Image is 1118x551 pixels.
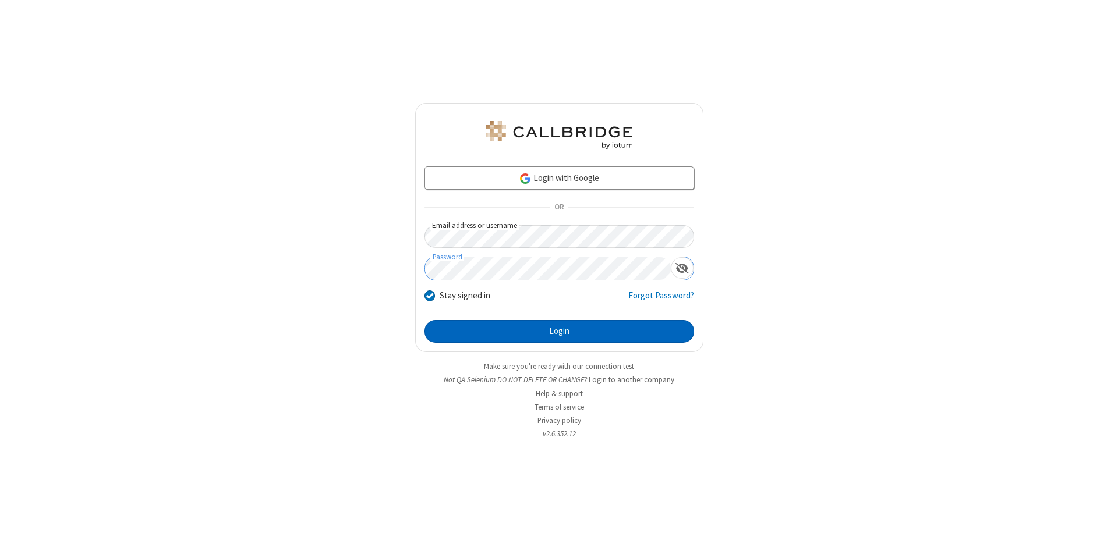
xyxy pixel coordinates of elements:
a: Make sure you're ready with our connection test [484,361,634,371]
input: Email address or username [424,225,694,248]
button: Login to another company [589,374,674,385]
a: Help & support [536,389,583,399]
a: Login with Google [424,166,694,190]
img: google-icon.png [519,172,532,185]
label: Stay signed in [440,289,490,303]
img: QA Selenium DO NOT DELETE OR CHANGE [483,121,635,149]
a: Forgot Password? [628,289,694,311]
div: Show password [671,257,694,279]
a: Privacy policy [537,415,581,425]
iframe: Chat [1089,521,1109,543]
input: Password [425,257,671,280]
button: Login [424,320,694,343]
span: OR [550,200,568,216]
li: Not QA Selenium DO NOT DELETE OR CHANGE? [415,374,703,385]
a: Terms of service [535,402,584,412]
li: v2.6.352.12 [415,428,703,439]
